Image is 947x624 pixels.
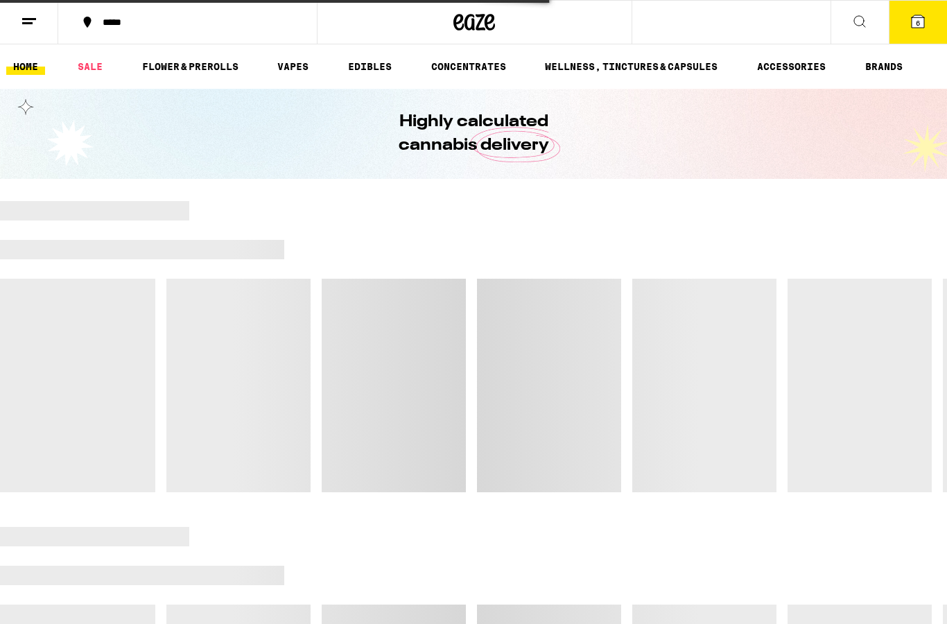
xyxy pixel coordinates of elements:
a: CONCENTRATES [424,58,513,75]
button: 6 [889,1,947,44]
a: WELLNESS, TINCTURES & CAPSULES [538,58,724,75]
a: SALE [71,58,110,75]
a: HOME [6,58,45,75]
a: BRANDS [858,58,910,75]
span: 6 [916,19,920,27]
a: VAPES [270,58,315,75]
a: EDIBLES [341,58,399,75]
h1: Highly calculated cannabis delivery [359,110,588,157]
a: FLOWER & PREROLLS [135,58,245,75]
a: ACCESSORIES [750,58,833,75]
